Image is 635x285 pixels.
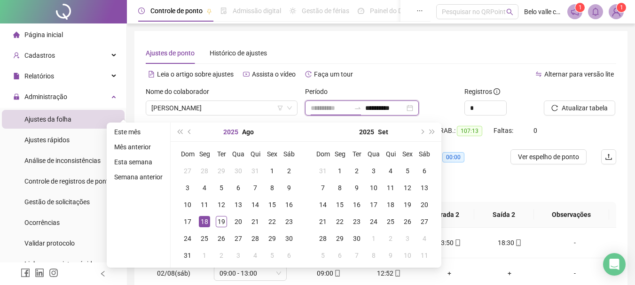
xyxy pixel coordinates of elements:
div: 28 [199,165,210,177]
div: 7 [250,182,261,193]
td: 2025-08-05 [213,179,230,196]
td: 2025-10-03 [399,230,416,247]
td: 2025-10-09 [382,247,399,264]
td: 2025-07-31 [247,162,264,179]
span: info-circle [494,88,500,95]
td: 2025-09-20 [416,196,433,213]
div: 8 [267,182,278,193]
td: 2025-10-06 [331,247,348,264]
span: notification [571,8,579,16]
div: 5 [267,250,278,261]
button: month panel [242,123,254,141]
button: year panel [359,123,374,141]
div: 22 [334,216,345,227]
span: Observações [541,209,602,220]
span: 107:13 [457,126,482,136]
td: 2025-09-04 [247,247,264,264]
button: next-year [416,123,427,141]
div: 2 [351,165,362,177]
span: Alternar para versão lite [544,70,614,78]
span: Ver espelho de ponto [518,152,579,162]
td: 2025-10-04 [416,230,433,247]
span: file-text [148,71,155,77]
span: search [506,8,513,15]
th: Ter [348,146,365,162]
th: Dom [314,146,331,162]
div: 28 [317,233,329,244]
div: - [547,238,603,248]
td: 2025-10-05 [314,247,331,264]
div: 7 [351,250,362,261]
td: 2025-09-19 [399,196,416,213]
span: Link para registro rápido [24,260,96,268]
div: 17 [182,216,193,227]
td: 2025-09-10 [365,179,382,196]
li: Este mês [110,126,166,138]
div: Open Intercom Messenger [603,253,626,276]
td: 2025-08-06 [230,179,247,196]
td: 2025-09-11 [382,179,399,196]
img: 87325 [609,5,623,19]
div: 9 [385,250,396,261]
span: 02/08(sáb) [157,270,190,277]
div: 5 [317,250,329,261]
div: 18 [385,199,396,210]
td: 2025-08-17 [179,213,196,230]
td: 2025-08-25 [196,230,213,247]
div: 29 [267,233,278,244]
div: 12 [216,199,227,210]
div: 5 [402,165,413,177]
td: 2025-10-02 [382,230,399,247]
button: super-prev-year [174,123,185,141]
td: 2025-07-27 [179,162,196,179]
td: 2025-08-21 [247,213,264,230]
span: Página inicial [24,31,63,39]
span: Belo valle cosmeticos [524,7,562,17]
span: Controle de ponto [150,7,203,15]
td: 2025-08-26 [213,230,230,247]
td: 2025-08-29 [264,230,281,247]
span: filter [277,105,283,111]
span: 1 [579,4,582,11]
div: 24 [368,216,379,227]
td: 2025-08-30 [281,230,298,247]
div: 16 [351,199,362,210]
span: 1 [620,4,623,11]
div: 30 [233,165,244,177]
td: 2025-08-28 [247,230,264,247]
td: 2025-07-30 [230,162,247,179]
div: 26 [216,233,227,244]
button: Atualizar tabela [544,100,615,116]
span: Relatórios [24,72,54,80]
span: TATIANA LOPES SANTOS [151,101,292,115]
span: file-done [220,8,227,14]
td: 2025-10-07 [348,247,365,264]
td: 2025-10-01 [365,230,382,247]
span: ellipsis [416,8,423,14]
div: 12:52 [367,268,412,278]
td: 2025-08-03 [179,179,196,196]
th: Sex [264,146,281,162]
span: Gestão de férias [302,7,349,15]
div: 21 [317,216,329,227]
td: 2025-09-03 [365,162,382,179]
span: user-add [13,52,20,59]
td: 2025-08-15 [264,196,281,213]
span: 00:00 [442,152,464,162]
td: 2025-08-22 [264,213,281,230]
div: 23 [351,216,362,227]
div: 10 [182,199,193,210]
div: H. TRAB.: [428,125,494,136]
td: 2025-09-30 [348,230,365,247]
td: 2025-09-15 [331,196,348,213]
div: 19 [402,199,413,210]
div: 9 [351,182,362,193]
div: 10 [402,250,413,261]
td: 2025-08-19 [213,213,230,230]
span: history [305,71,312,77]
td: 2025-09-05 [264,247,281,264]
td: 2025-09-12 [399,179,416,196]
td: 2025-08-01 [264,162,281,179]
div: 31 [250,165,261,177]
td: 2025-09-26 [399,213,416,230]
